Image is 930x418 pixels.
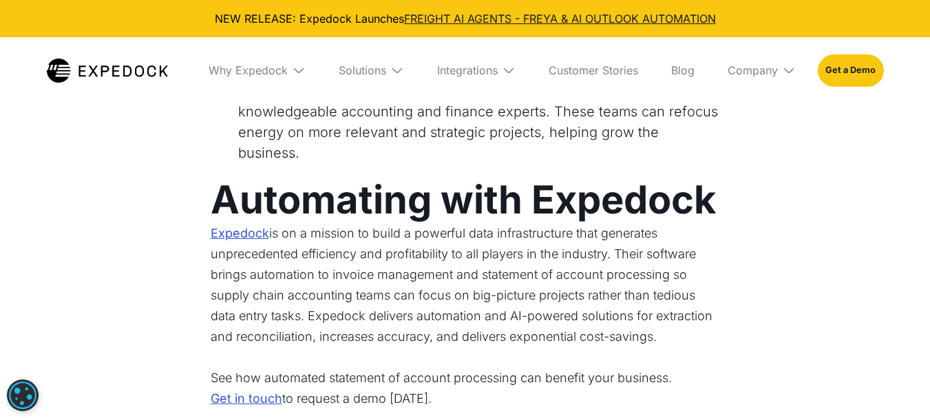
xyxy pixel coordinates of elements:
p: ‍ See how automated statement of account processing can benefit your business. to request a demo ... [211,347,720,409]
div: Why Expedock [209,63,288,77]
div: Solutions [328,37,415,103]
div: Why Expedock [198,37,317,103]
div: NEW RELEASE: Expedock Launches [11,11,919,26]
a: Get in touch [211,388,282,409]
p: is on a mission to build a powerful data infrastructure that generates unprecedented efficiency a... [211,223,720,347]
div: Company [728,63,778,77]
a: FREIGHT AI AGENTS - FREYA & AI OUTLOOK AUTOMATION [404,12,716,25]
a: Get a Demo [818,54,883,86]
div: Integrations [426,37,527,103]
div: Integrations [437,63,498,77]
div: Solutions [339,63,386,77]
li: More productive workforce: automation gives time back to talented and knowledgeable accounting an... [238,81,720,163]
div: Company [717,37,807,103]
iframe: Chat Widget [701,269,930,418]
a: Blog [660,37,706,103]
a: Customer Stories [538,37,649,103]
a: Expedock [211,223,269,244]
strong: Automating with Expedock [211,176,716,223]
